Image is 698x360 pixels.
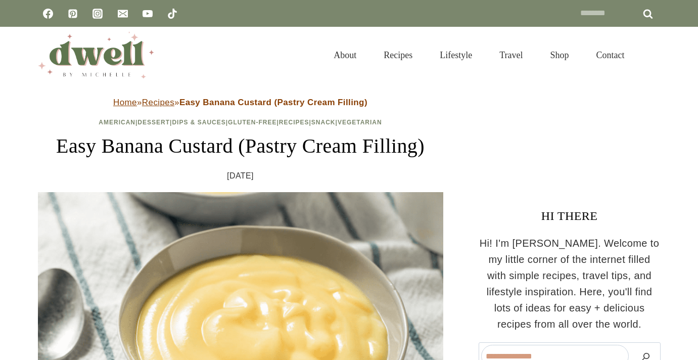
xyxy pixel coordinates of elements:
[38,131,443,161] h1: Easy Banana Custard (Pastry Cream Filling)
[99,119,382,126] span: | | | | | |
[179,98,367,107] strong: Easy Banana Custard (Pastry Cream Filling)
[311,119,336,126] a: Snack
[479,235,661,332] p: Hi! I'm [PERSON_NAME]. Welcome to my little corner of the internet filled with simple recipes, tr...
[172,119,225,126] a: Dips & Sauces
[320,39,638,72] nav: Primary Navigation
[227,169,254,183] time: [DATE]
[479,207,661,225] h3: HI THERE
[320,39,370,72] a: About
[536,39,582,72] a: Shop
[87,4,108,24] a: Instagram
[113,4,133,24] a: Email
[137,4,158,24] a: YouTube
[426,39,486,72] a: Lifestyle
[338,119,382,126] a: Vegetarian
[643,47,661,64] button: View Search Form
[63,4,83,24] a: Pinterest
[162,4,182,24] a: TikTok
[583,39,638,72] a: Contact
[99,119,135,126] a: American
[38,4,58,24] a: Facebook
[113,98,137,107] a: Home
[228,119,276,126] a: Gluten-Free
[370,39,426,72] a: Recipes
[486,39,536,72] a: Travel
[142,98,174,107] a: Recipes
[279,119,309,126] a: Recipes
[113,98,367,107] span: » »
[38,32,154,78] img: DWELL by michelle
[137,119,170,126] a: Dessert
